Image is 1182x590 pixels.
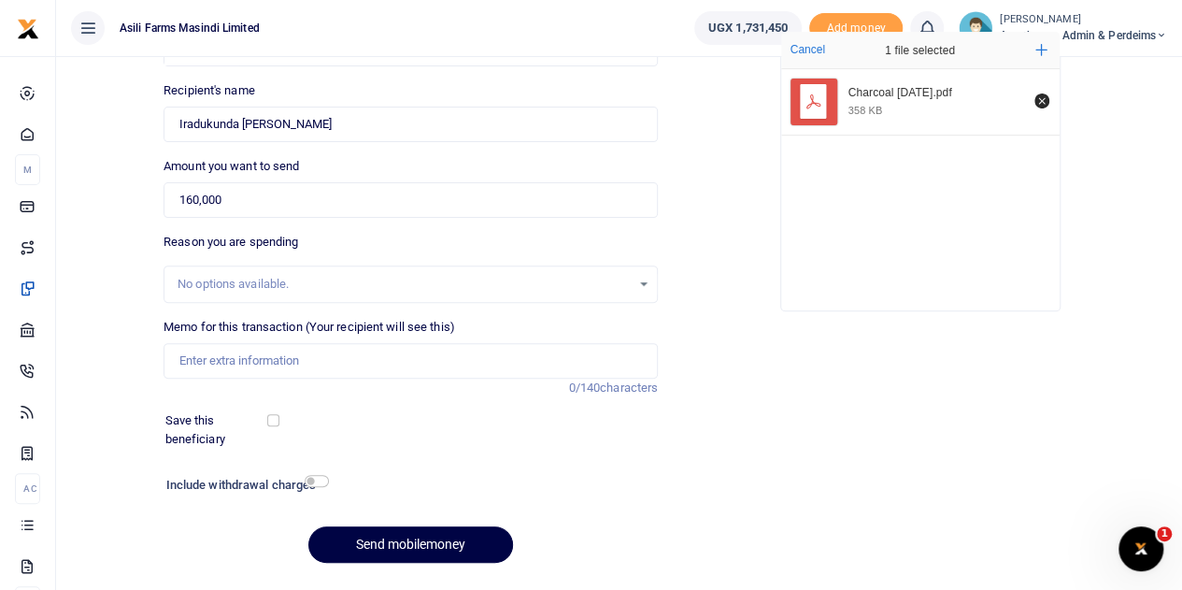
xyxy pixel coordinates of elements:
[308,526,513,563] button: Send mobilemoney
[164,182,658,218] input: UGX
[708,19,788,37] span: UGX 1,731,450
[848,104,883,117] div: 358 KB
[1032,91,1052,111] button: Remove file
[694,11,802,45] a: UGX 1,731,450
[164,107,658,142] input: Loading name...
[178,275,631,294] div: No options available.
[785,37,831,62] button: Cancel
[17,18,39,40] img: logo-small
[959,11,1167,45] a: profile-user [PERSON_NAME] Amatheon - Admin & Perdeims
[600,381,658,395] span: characters
[164,318,455,337] label: Memo for this transaction (Your recipient will see this)
[1028,36,1055,64] button: Add more files
[1000,12,1167,28] small: [PERSON_NAME]
[164,233,298,252] label: Reason you are spending
[164,157,299,176] label: Amount you want to send
[164,81,255,100] label: Recipient's name
[1157,526,1172,541] span: 1
[687,11,809,45] li: Wallet ballance
[809,13,903,44] span: Add money
[569,381,601,395] span: 0/140
[809,20,903,34] a: Add money
[780,31,1061,311] div: File Uploader
[112,20,267,36] span: Asili Farms Masindi Limited
[959,11,992,45] img: profile-user
[164,343,658,379] input: Enter extra information
[15,154,40,185] li: M
[841,32,1000,69] div: 1 file selected
[15,473,40,504] li: Ac
[809,13,903,44] li: Toup your wallet
[1000,27,1167,44] span: Amatheon - Admin & Perdeims
[166,478,320,493] h6: Include withdrawal charges
[848,86,1024,101] div: Charcoal 08-09-2025.pdf
[17,21,39,35] a: logo-small logo-large logo-large
[1118,526,1163,571] iframe: Intercom live chat
[165,411,271,448] label: Save this beneficiary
